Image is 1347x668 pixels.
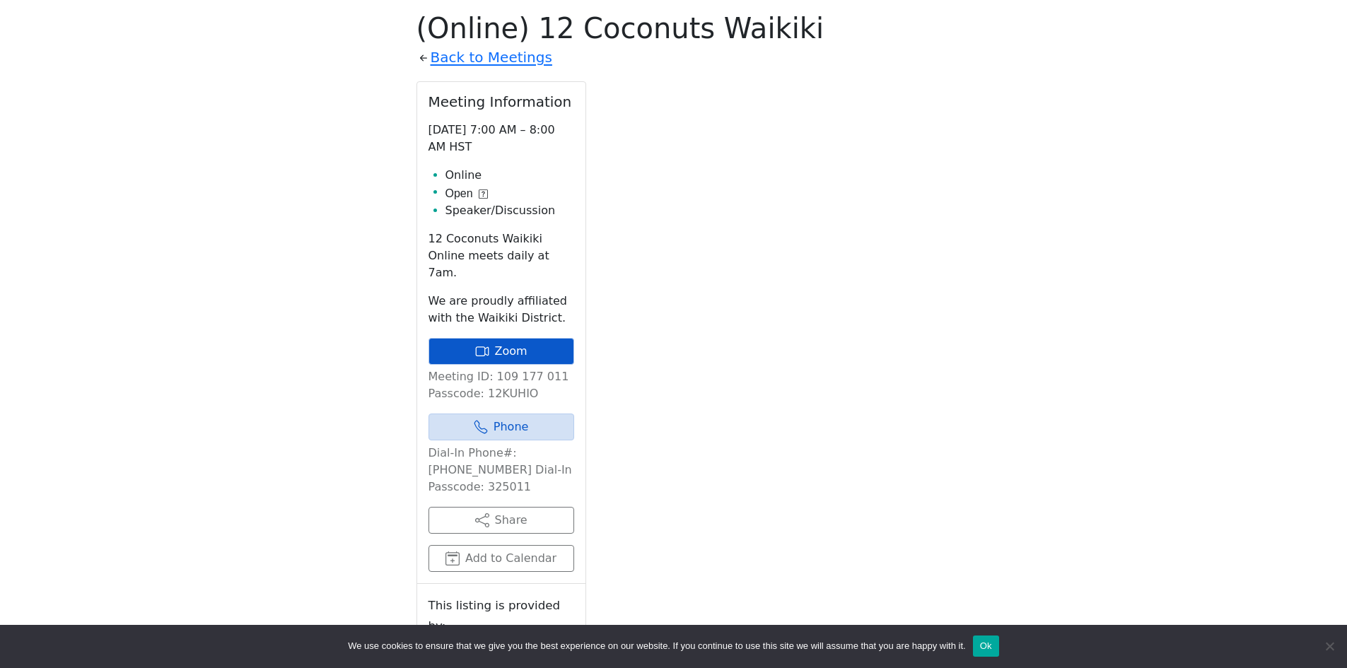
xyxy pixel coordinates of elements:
[431,45,552,70] a: Back to Meetings
[445,185,488,202] button: Open
[428,414,574,440] a: Phone
[428,595,574,636] small: This listing is provided by:
[428,368,574,402] p: Meeting ID: 109 177 011 Passcode: 12KUHIO
[428,545,574,572] button: Add to Calendar
[428,122,574,156] p: [DATE] 7:00 AM – 8:00 AM HST
[1322,639,1336,653] span: No
[428,293,574,327] p: We are proudly affiliated with the Waikiki District.
[445,202,574,219] li: Speaker/Discussion
[428,230,574,281] p: 12 Coconuts Waikiki Online meets daily at 7am.
[428,507,574,534] button: Share
[428,93,574,110] h2: Meeting Information
[973,635,999,657] button: Ok
[348,639,965,653] span: We use cookies to ensure that we give you the best experience on our website. If you continue to ...
[445,167,574,184] li: Online
[416,11,931,45] h1: (Online) 12 Coconuts Waikiki
[445,185,473,202] span: Open
[428,338,574,365] a: Zoom
[428,445,574,496] p: Dial-In Phone#: [PHONE_NUMBER] Dial-In Passcode: 325011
